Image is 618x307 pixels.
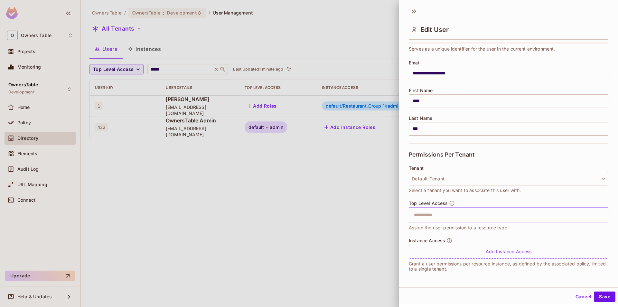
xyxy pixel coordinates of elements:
[420,26,449,34] span: Edit User
[605,214,606,216] button: Open
[409,172,608,186] button: Default Tenant
[409,187,521,194] span: Select a tenant you want to associate this user with.
[409,88,433,93] span: First Name
[594,292,615,302] button: Save
[409,60,421,65] span: Email
[409,151,474,158] span: Permissions Per Tenant
[409,245,608,259] div: Add Instance Access
[409,201,448,206] span: Top Level Access
[409,166,424,171] span: Tenant
[573,292,594,302] button: Cancel
[409,224,507,231] span: Assign the user permission to a resource type
[409,238,445,243] span: Instance Access
[409,116,432,121] span: Last Name
[409,261,608,272] p: Grant a user permissions per resource instance, as defined by the associated policy, limited to a...
[409,45,555,53] span: Serves as a unique identifier for the user in the current environment.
